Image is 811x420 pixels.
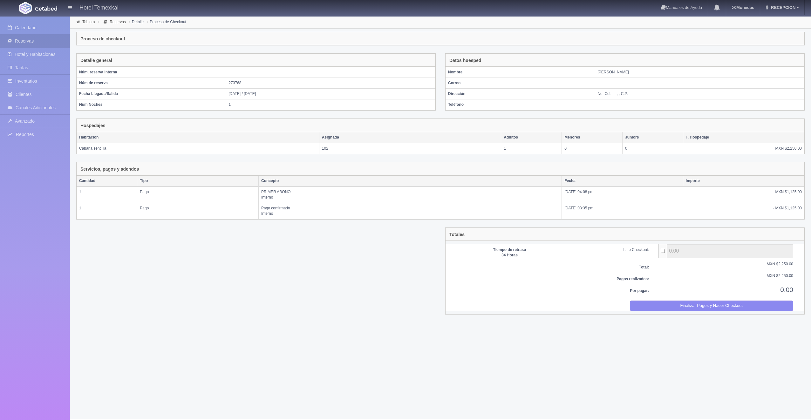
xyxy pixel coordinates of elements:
[661,249,665,253] input: ...
[654,273,798,279] div: MXN $2,250.00
[683,176,804,186] th: Importe
[80,58,112,63] h4: Detalle general
[562,132,623,143] th: Menores
[80,167,139,172] h4: Servicios, pagos y adendos
[137,186,259,203] td: Pago
[446,67,595,78] th: Nombre
[77,89,226,99] th: Fecha Llegada/Salida
[258,186,562,203] td: PRIMER ABONO Interno
[769,5,795,10] span: RECEPCION
[446,78,595,89] th: Correo
[82,20,95,24] a: Tablero
[258,203,562,219] td: Pago confirmado Interno
[667,244,793,258] input: ...
[77,203,137,219] td: 1
[595,67,804,78] td: [PERSON_NAME]
[77,176,137,186] th: Cantidad
[562,143,623,154] td: 0
[617,277,649,281] b: Pagos realizados:
[77,99,226,110] th: Núm Noches
[562,186,683,203] td: [DATE] 04:08 pm
[622,132,683,143] th: Juniors
[622,143,683,154] td: 0
[226,78,435,89] td: 273768
[226,89,435,99] td: [DATE] / [DATE]
[446,99,595,110] th: Teléfono
[110,20,126,24] a: Reservas
[683,143,804,154] td: MXN $2,250.00
[630,301,794,311] button: Finalizar Pagos y Hacer Checkout
[145,19,188,25] li: Proceso de Checkout
[319,143,501,154] td: 102
[639,265,649,269] b: Total:
[77,186,137,203] td: 1
[683,132,804,143] th: T. Hospedaje
[35,6,57,11] img: Getabed
[683,186,804,203] td: - MXN $1,125.00
[449,232,465,237] h4: Totales
[501,132,562,143] th: Adultos
[226,99,435,110] td: 1
[80,123,106,128] h4: Hospedajes
[683,203,804,219] td: - MXN $1,125.00
[567,247,654,253] div: Late Checkout:
[258,176,562,186] th: Concepto
[446,89,595,99] th: Dirección
[501,143,562,154] td: 1
[80,37,125,41] h4: Proceso de checkout
[654,261,798,267] div: MXN $2,250.00
[319,132,501,143] th: Asignada
[77,67,226,78] th: Núm. reserva interna
[127,19,145,25] li: Detalle
[77,132,319,143] th: Habitación
[630,288,649,293] b: Por pagar:
[654,285,798,294] div: 0.00
[595,89,804,99] td: No, Col. , , , , C.P.
[137,203,259,219] td: Pago
[493,247,526,257] b: Tiempo de retraso 34 Horas
[562,203,683,219] td: [DATE] 03:35 pm
[562,176,683,186] th: Fecha
[19,2,32,14] img: Getabed
[79,3,119,11] h4: Hotel Temexkal
[449,58,481,63] h4: Datos huesped
[77,143,319,154] td: Cabaña sencilla
[137,176,259,186] th: Tipo
[732,5,754,10] b: Monedas
[77,78,226,89] th: Núm de reserva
